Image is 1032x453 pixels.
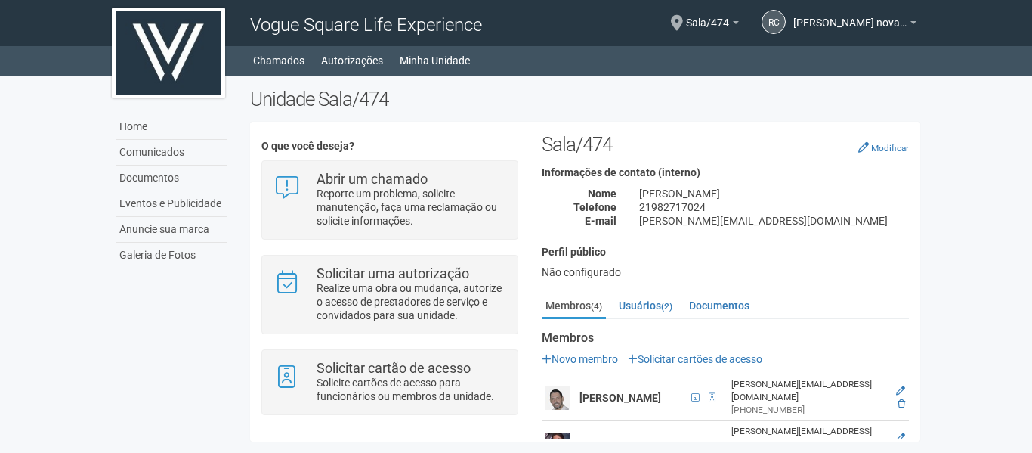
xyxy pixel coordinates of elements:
a: Galeria de Fotos [116,243,227,268]
h4: Informações de contato (interno) [542,167,909,178]
a: [PERSON_NAME] novaes [793,19,916,31]
small: (2) [661,301,672,312]
div: 21982717024 [628,200,920,214]
div: [PERSON_NAME] [628,187,920,200]
small: Modificar [871,143,909,154]
a: Chamados [253,50,304,71]
a: Excluir membro [898,399,905,409]
a: Eventos e Publicidade [116,191,227,217]
p: Reporte um problema, solicite manutenção, faça uma reclamação ou solicite informações. [317,187,506,228]
img: user.png [545,386,570,410]
h4: O que você deseja? [261,141,518,152]
h4: Perfil público [542,247,909,258]
a: Usuários(2) [615,294,676,317]
strong: Solicitar cartão de acesso [317,360,471,376]
img: logo.jpg [112,8,225,98]
a: Comunicados [116,140,227,166]
a: Solicitar cartão de acesso Solicite cartões de acesso para funcionários ou membros da unidade. [273,361,505,403]
h2: Sala/474 [542,133,909,156]
a: Anuncie sua marca [116,217,227,243]
a: rc [762,10,786,34]
div: [PERSON_NAME][EMAIL_ADDRESS][DOMAIN_NAME] [731,378,882,404]
strong: Solicitar uma autorização [317,265,469,281]
span: Vogue Square Life Experience [250,14,482,36]
a: Home [116,114,227,140]
a: Sala/474 [686,19,739,31]
a: Novo membro [542,353,618,365]
div: [PERSON_NAME][EMAIL_ADDRESS][DOMAIN_NAME] [628,214,920,228]
div: Não configurado [542,265,909,279]
a: Membros(4) [542,294,606,319]
a: Autorizações [321,50,383,71]
p: Realize uma obra ou mudança, autorize o acesso de prestadores de serviço e convidados para sua un... [317,281,506,322]
h2: Unidade Sala/474 [250,88,920,110]
strong: Telefone [573,201,616,213]
a: Abrir um chamado Reporte um problema, solicite manutenção, faça uma reclamação ou solicite inform... [273,172,505,228]
div: [PHONE_NUMBER] [731,404,882,417]
a: Modificar [858,141,909,154]
a: Solicitar uma autorização Realize uma obra ou mudança, autorize o acesso de prestadores de serviç... [273,267,505,322]
strong: E-mail [585,215,616,227]
strong: Membros [542,331,909,345]
strong: [PERSON_NAME] [579,439,661,451]
strong: Abrir um chamado [317,171,428,187]
span: Sala/474 [686,2,729,29]
a: Minha Unidade [400,50,470,71]
a: Documentos [116,166,227,191]
a: Solicitar cartões de acesso [628,353,762,365]
span: renato coutinho novaes [793,2,907,29]
small: (4) [591,301,602,312]
a: Editar membro [896,433,905,443]
a: Editar membro [896,386,905,396]
a: Documentos [685,294,753,317]
strong: [PERSON_NAME] [579,392,661,404]
div: [PERSON_NAME][EMAIL_ADDRESS][DOMAIN_NAME] [731,425,882,451]
p: Solicite cartões de acesso para funcionários ou membros da unidade. [317,376,506,403]
strong: Nome [588,188,616,200]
